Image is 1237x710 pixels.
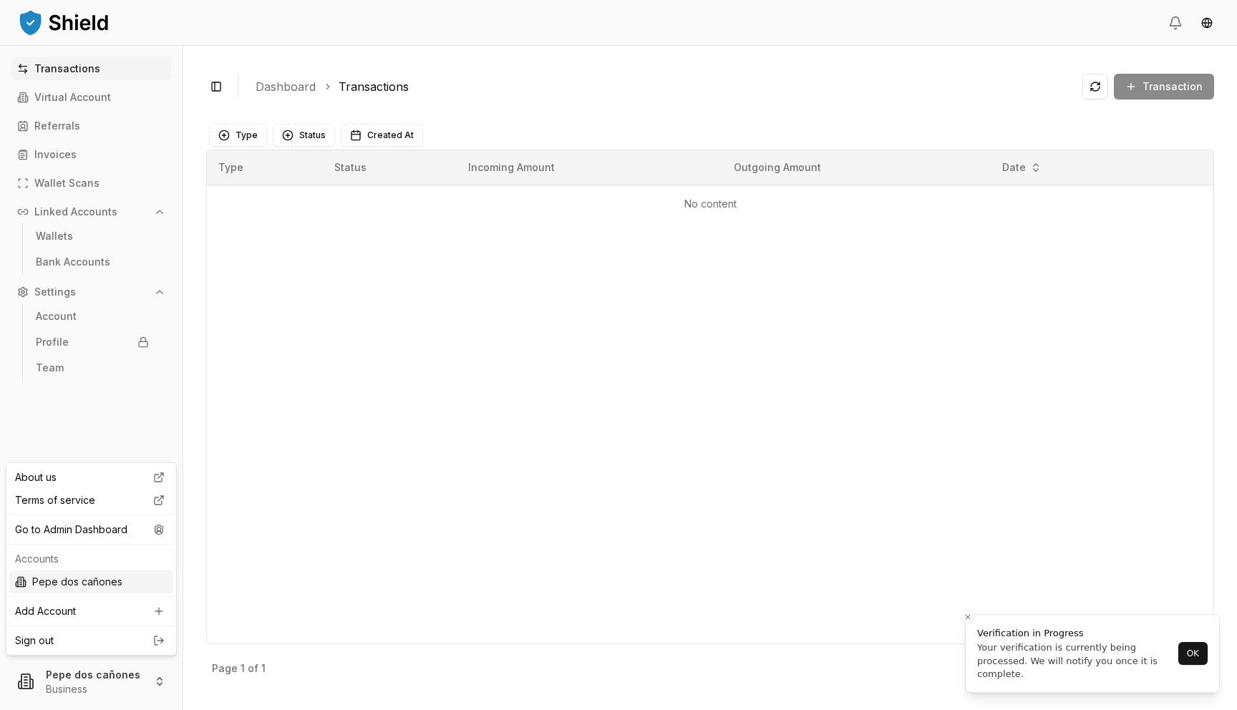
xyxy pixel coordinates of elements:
a: Add Account [9,600,173,623]
a: About us [9,466,173,489]
a: Terms of service [9,489,173,512]
div: Pepe dos cañones [9,570,173,593]
a: Sign out [15,633,168,648]
p: Accounts [15,552,168,566]
div: Go to Admin Dashboard [9,518,173,541]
